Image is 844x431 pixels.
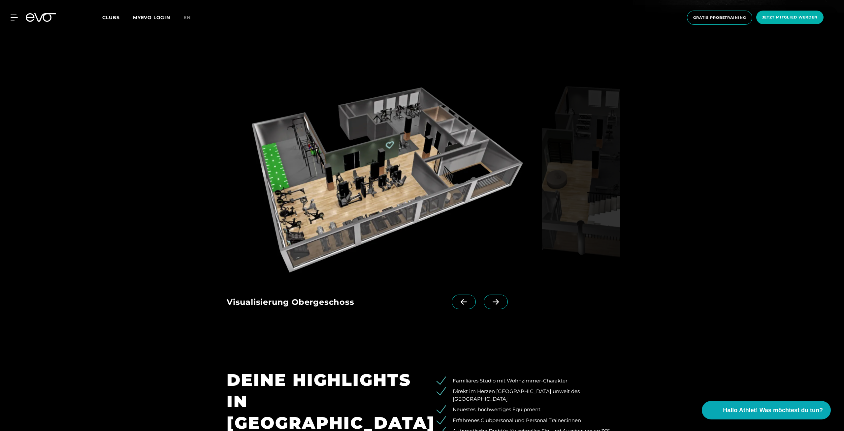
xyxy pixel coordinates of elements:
li: Familiäres Studio mit Wohnzimmer-Charakter [441,377,617,385]
a: en [183,14,199,21]
a: Jetzt Mitglied werden [754,11,826,25]
span: Hallo Athlet! Was möchtest du tun? [723,406,823,415]
button: Hallo Athlet! Was möchtest du tun? [702,401,831,419]
li: Direkt im Herzen [GEOGRAPHIC_DATA] unweit des [GEOGRAPHIC_DATA] [441,388,617,403]
span: Jetzt Mitglied werden [762,15,818,20]
a: Clubs [102,14,133,20]
a: MYEVO LOGIN [133,15,170,20]
li: Erfahrenes Clubpersonal und Personal Trainer:innen [441,417,617,424]
li: Neuestes, hochwertiges Equipment [441,406,617,413]
a: Gratis Probetraining [685,11,754,25]
img: evofitness [227,75,539,279]
span: Clubs [102,15,120,20]
span: en [183,15,191,20]
span: Gratis Probetraining [693,15,746,20]
img: evofitness [542,75,620,279]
